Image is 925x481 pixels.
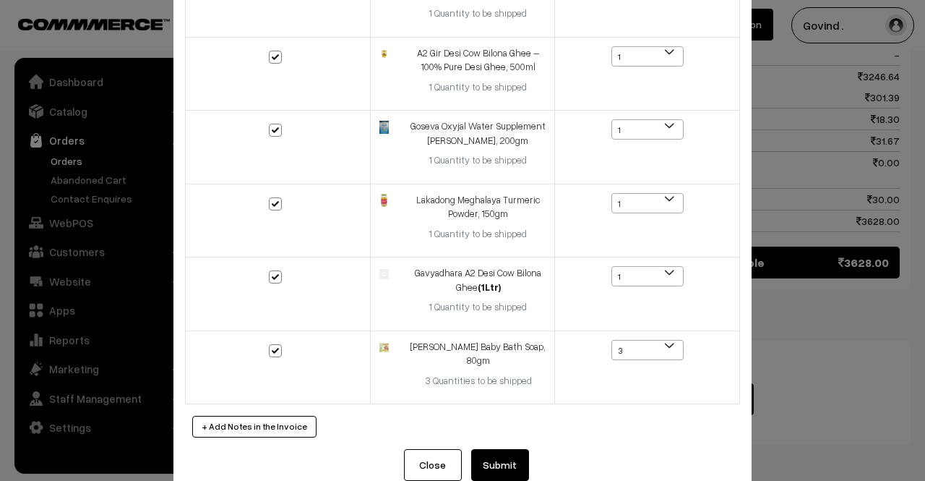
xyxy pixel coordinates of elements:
[612,47,683,67] span: 1
[611,266,684,286] span: 1
[379,194,389,207] img: 3291703239956-meghalaya-lakadong-haldi-150gm.png
[410,340,546,368] div: [PERSON_NAME] Baby Bath Soap, 80gm
[611,46,684,67] span: 1
[192,416,317,438] button: + Add Notes in the Invoice
[611,340,684,360] span: 3
[410,266,546,294] div: Gavyadhara A2 Desi Cow Bilona Ghee
[410,7,546,21] div: 1 Quantity to be shipped
[379,269,389,278] img: product.jpg
[410,227,546,242] div: 1 Quantity to be shipped
[410,80,546,95] div: 1 Quantity to be shipped
[471,449,529,481] button: Submit
[410,374,546,388] div: 3 Quantities to be shipped
[611,119,684,140] span: 1
[379,343,389,352] img: 3631703239970-surbhi-baby-bath-soap-80gm.png
[612,341,683,361] span: 3
[410,153,546,168] div: 1 Quantity to be shipped
[379,49,389,59] img: 17524875493047gavyadhara-gir-cow-ghee.png
[612,267,683,287] span: 1
[611,193,684,213] span: 1
[478,281,501,293] strong: (1Ltr)
[410,193,546,221] div: Lakadong Meghalaya Turmeric Powder, 150gm
[379,121,389,134] img: 3341703239958-goseva-oxyjal-200gm.jpg
[404,449,462,481] button: Close
[410,300,546,315] div: 1 Quantity to be shipped
[612,120,683,140] span: 1
[410,119,546,148] div: Goseva Oxyjal Water Supplement [PERSON_NAME], 200gm
[410,46,546,75] div: A2 Gir Desi Cow Bilona Ghee – 100% Pure Desi Ghee, 500ml
[612,194,683,214] span: 1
